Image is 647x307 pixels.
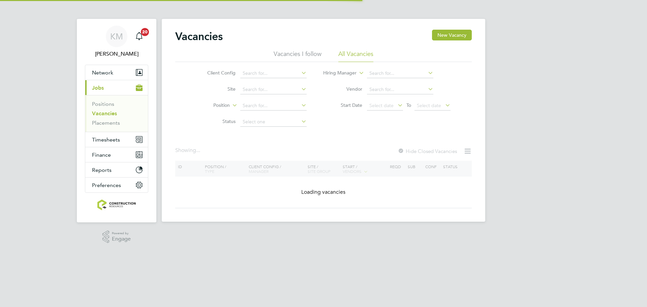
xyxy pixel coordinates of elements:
button: Network [85,65,148,80]
span: To [404,101,413,110]
button: Jobs [85,80,148,95]
span: 20 [141,28,149,36]
input: Search for... [240,101,307,111]
span: Reports [92,167,112,173]
span: Preferences [92,182,121,188]
input: Search for... [367,85,433,94]
li: All Vacancies [338,50,373,62]
button: Preferences [85,178,148,192]
span: Jobs [92,85,104,91]
span: Kacy Melton [85,50,148,58]
a: Go to home page [85,199,148,210]
label: Status [197,118,236,124]
label: Hide Closed Vacancies [398,148,457,154]
span: Select date [369,102,394,109]
span: Select date [417,102,441,109]
span: Engage [112,236,131,242]
label: Hiring Manager [318,70,357,76]
button: Timesheets [85,132,148,147]
button: New Vacancy [432,30,472,40]
a: Powered byEngage [102,231,131,243]
button: Reports [85,162,148,177]
li: Vacancies I follow [274,50,321,62]
label: Site [197,86,236,92]
h2: Vacancies [175,30,223,43]
input: Search for... [240,69,307,78]
span: Network [92,69,113,76]
a: KM[PERSON_NAME] [85,26,148,58]
img: construction-resources-logo-retina.png [97,199,136,210]
a: 20 [132,26,146,47]
label: Client Config [197,70,236,76]
label: Vendor [323,86,362,92]
button: Finance [85,147,148,162]
a: Vacancies [92,110,117,117]
label: Start Date [323,102,362,108]
input: Select one [240,117,307,127]
nav: Main navigation [77,19,156,222]
input: Search for... [367,69,433,78]
a: Positions [92,101,114,107]
div: Jobs [85,95,148,132]
a: Placements [92,120,120,126]
span: Powered by [112,231,131,236]
input: Search for... [240,85,307,94]
label: Position [191,102,230,109]
span: Timesheets [92,136,120,143]
div: Showing [175,147,202,154]
span: Finance [92,152,111,158]
span: KM [110,32,123,41]
span: ... [196,147,200,154]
